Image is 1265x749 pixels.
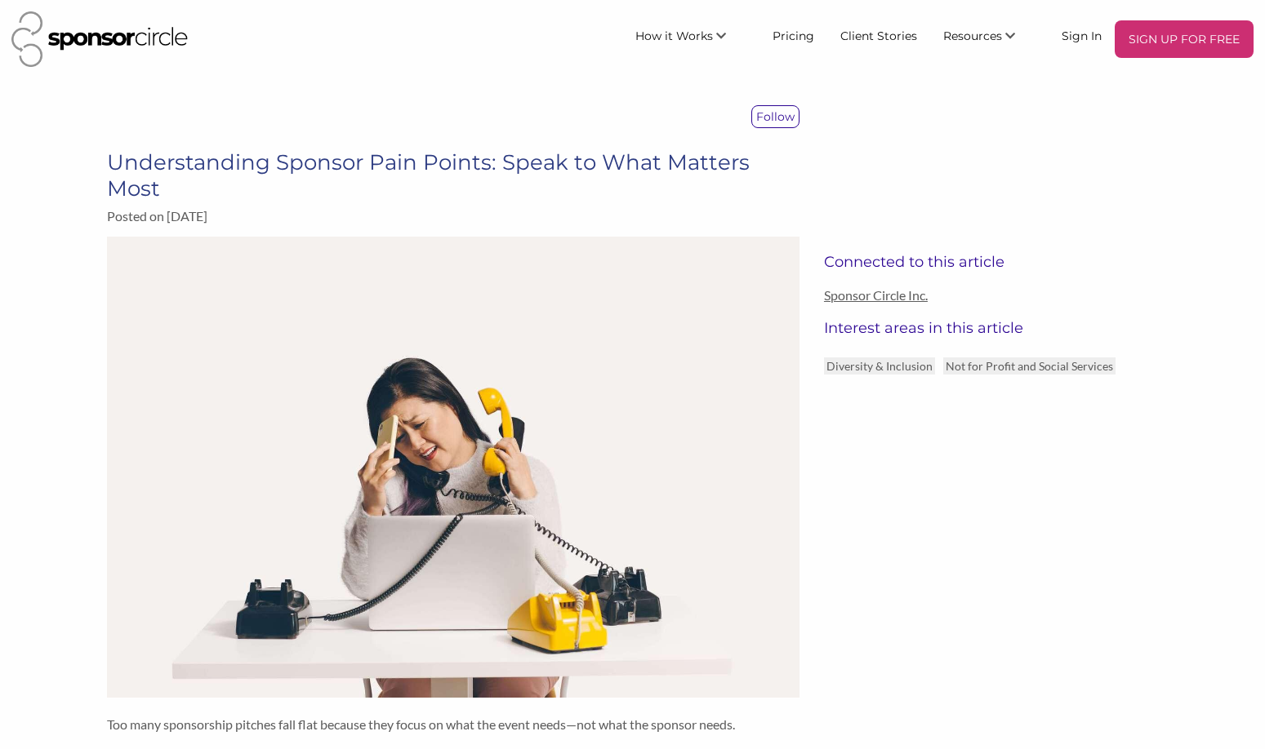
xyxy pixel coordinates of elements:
h3: Connected to this article [824,253,1158,271]
h3: Understanding Sponsor Pain Points: Speak to What Matters Most [107,149,800,202]
a: Client Stories [827,20,930,50]
img: Sponsor Circle Logo [11,11,188,67]
span: Resources [943,29,1002,43]
a: Sponsor Circle Inc. [824,287,1158,303]
p: Too many sponsorship pitches fall flat because they focus on what the event needs—not what the sp... [107,714,800,735]
p: Not for Profit and Social Services [943,357,1116,374]
p: Posted on [DATE] [107,208,800,224]
span: How it Works [635,29,713,43]
li: How it Works [622,20,759,58]
a: Sign In [1049,20,1115,50]
li: Resources [930,20,1049,58]
p: Diversity & Inclusion [824,357,935,374]
p: SIGN UP FOR FREE [1121,27,1247,51]
h3: Interest areas in this article [824,319,1158,337]
a: Pricing [759,20,827,50]
img: zm3u1pjjnyi24auokrys.jpg [107,237,800,698]
p: Follow [752,106,799,127]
